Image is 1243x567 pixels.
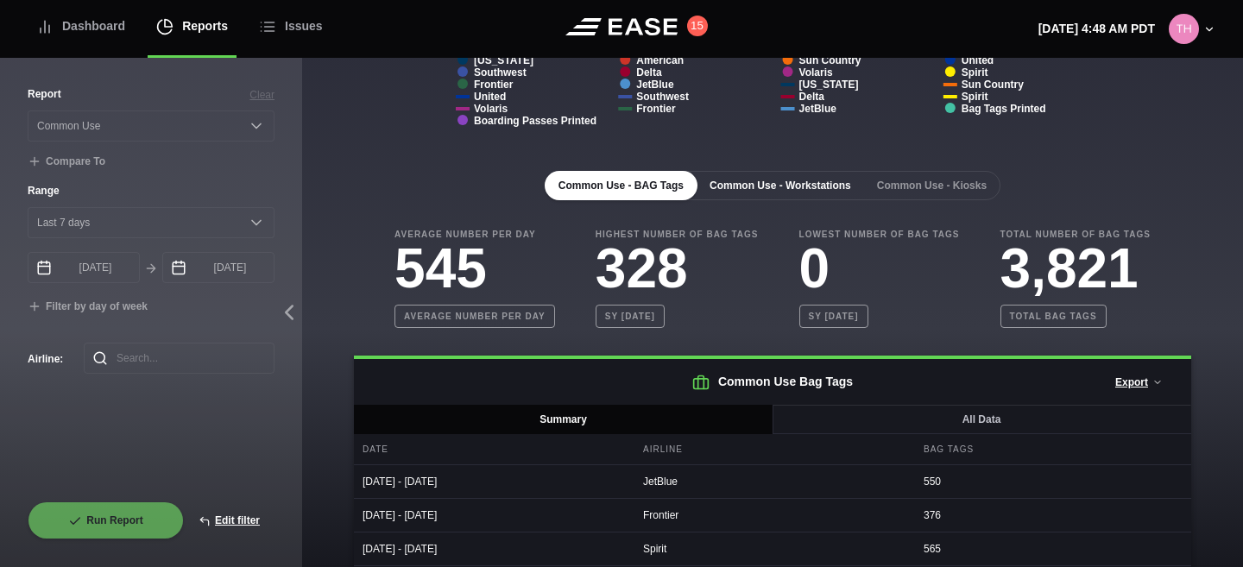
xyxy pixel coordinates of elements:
div: Date [354,434,630,464]
div: Spirit [634,532,911,565]
tspan: Southwest [474,66,527,79]
label: Range [28,183,274,198]
button: Export [1101,363,1177,401]
input: Search... [84,343,274,374]
h2: Common Use Bag Tags [354,359,1191,405]
tspan: Boarding Passes Printed [474,115,596,127]
b: Lowest Number of Bag Tags [799,228,960,241]
img: 80ca9e2115b408c1dc8c56a444986cd3 [1169,14,1199,44]
tspan: Southwest [636,91,689,103]
div: [DATE] - [DATE] [354,532,630,565]
div: 565 [915,532,1191,565]
tspan: United [474,91,506,103]
label: Report [28,86,61,102]
button: Summary [354,405,773,434]
tspan: Volaris [474,103,508,115]
b: SY [DATE] [596,305,665,328]
div: JetBlue [634,465,911,498]
tspan: Delta [636,66,662,79]
tspan: Volaris [799,66,833,79]
h3: 3,821 [1000,241,1151,296]
tspan: [US_STATE] [474,54,533,66]
div: 376 [915,499,1191,532]
div: Bag Tags [915,434,1191,464]
input: mm/dd/yyyy [162,252,274,283]
b: Highest Number of Bag Tags [596,228,759,241]
tspan: Delta [799,91,825,103]
input: mm/dd/yyyy [28,252,140,283]
b: Total bag tags [1000,305,1107,328]
label: Airline : [28,351,56,367]
b: SY [DATE] [799,305,868,328]
h3: 545 [394,241,555,296]
button: Common Use - BAG Tags [545,171,697,200]
h3: 328 [596,241,759,296]
div: [DATE] - [DATE] [354,499,630,532]
button: 15 [687,16,708,36]
tspan: United [962,54,994,66]
button: Common Use - Kiosks [863,171,1000,200]
tspan: JetBlue [799,103,837,115]
button: Compare To [28,155,105,169]
div: 550 [915,465,1191,498]
div: Airline [634,434,911,464]
b: Average number per day [394,305,555,328]
tspan: JetBlue [636,79,674,91]
p: [DATE] 4:48 AM PDT [1038,20,1155,38]
div: [DATE] - [DATE] [354,465,630,498]
tspan: [US_STATE] [799,79,859,91]
tspan: Spirit [962,91,988,103]
tspan: Sun Country [962,79,1024,91]
tspan: Frontier [636,103,676,115]
button: Common Use - Workstations [696,171,865,200]
tspan: Spirit [962,66,988,79]
b: Total Number of Bag Tags [1000,228,1151,241]
button: All Data [772,405,1191,434]
tspan: American [636,54,684,66]
button: Clear [249,87,274,103]
h3: 0 [799,241,960,296]
button: Filter by day of week [28,300,148,314]
tspan: Frontier [474,79,514,91]
b: Average Number Per Day [394,228,555,241]
tspan: Bag Tags Printed [962,103,1046,115]
div: Frontier [634,499,911,532]
tspan: Sun Country [799,54,861,66]
button: Edit filter [184,501,274,539]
